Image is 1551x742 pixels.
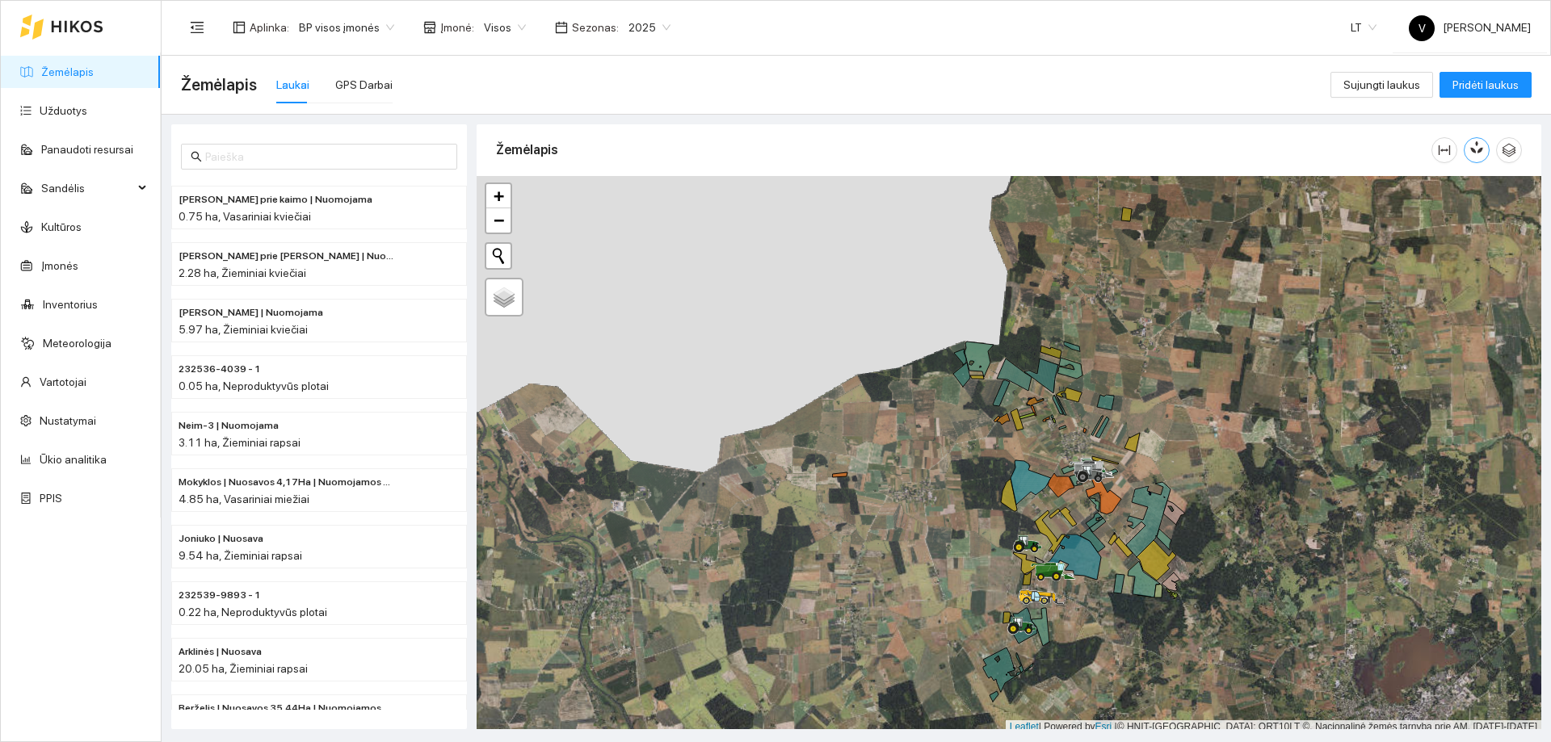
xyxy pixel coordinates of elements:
span: | [1115,721,1117,732]
a: Vartotojai [40,375,86,388]
a: PPIS [40,492,62,505]
a: Esri [1095,721,1112,732]
button: column-width [1431,137,1457,163]
div: | Powered by © HNIT-[GEOGRAPHIC_DATA]; ORT10LT ©, Nacionalinė žemės tarnyba prie AM, [DATE]-[DATE] [1006,720,1541,734]
a: Zoom in [486,184,511,208]
span: LT [1351,15,1377,40]
span: shop [423,21,436,34]
span: 9.54 ha, Žieminiai rapsai [179,549,302,562]
a: Įmonės [41,259,78,272]
span: 2025 [628,15,670,40]
span: Sujungti laukus [1343,76,1420,94]
a: Zoom out [486,208,511,233]
button: menu-fold [181,11,213,44]
button: Initiate a new search [486,244,511,268]
span: 232539-9893 - 1 [179,588,261,603]
span: search [191,151,202,162]
span: 232536-4039 - 1 [179,362,261,377]
span: 0.75 ha, Vasariniai kviečiai [179,210,311,223]
input: Paieška [205,148,448,166]
span: Aplinka : [250,19,289,36]
span: 0.05 ha, Neproduktyvūs plotai [179,379,329,392]
span: V [1419,15,1426,41]
span: 0.22 ha, Neproduktyvūs plotai [179,606,327,618]
span: Neim-3 | Nuomojama [179,418,279,434]
a: Panaudoti resursai [41,143,133,156]
span: Mokyklos | Nuosavos 4,17Ha | Nuomojamos 0,68Ha [179,475,395,490]
span: Sezonas : [572,19,619,36]
a: Meteorologija [43,337,111,350]
span: Sandėlis [41,172,133,204]
button: Sujungti laukus [1330,72,1433,98]
span: Joniuko | Nuosava [179,531,263,547]
span: 3.11 ha, Žieminiai rapsai [179,436,301,449]
div: Laukai [276,76,309,94]
span: column-width [1432,144,1456,157]
span: Rolando prie Valės | Nuosava [179,249,395,264]
a: Kultūros [41,220,82,233]
span: [PERSON_NAME] [1409,21,1531,34]
a: Nustatymai [40,414,96,427]
span: Visos [484,15,526,40]
a: Žemėlapis [41,65,94,78]
span: layout [233,21,246,34]
span: Rolando prie kaimo | Nuomojama [179,192,372,208]
a: Užduotys [40,104,87,117]
a: Ūkio analitika [40,453,107,466]
span: Žemėlapis [181,72,257,98]
span: + [494,186,504,206]
span: Berželis | Nuosavos 35,44Ha | Nuomojamos 30,25Ha [179,701,395,716]
span: BP visos įmonės [299,15,394,40]
span: − [494,210,504,230]
span: menu-fold [190,20,204,35]
span: 4.85 ha, Vasariniai miežiai [179,493,309,505]
span: Pridėti laukus [1452,76,1519,94]
span: Ginaičių Valiaus | Nuomojama [179,305,323,321]
span: 2.28 ha, Žieminiai kviečiai [179,266,306,279]
a: Layers [486,279,522,315]
span: 5.97 ha, Žieminiai kviečiai [179,323,308,336]
div: Žemėlapis [496,127,1431,173]
span: Arklinės | Nuosava [179,644,262,660]
a: Inventorius [43,298,98,311]
a: Leaflet [1010,721,1039,732]
a: Pridėti laukus [1440,78,1532,91]
a: Sujungti laukus [1330,78,1433,91]
span: 20.05 ha, Žieminiai rapsai [179,662,308,675]
div: GPS Darbai [335,76,393,94]
span: calendar [555,21,568,34]
button: Pridėti laukus [1440,72,1532,98]
span: Įmonė : [440,19,474,36]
